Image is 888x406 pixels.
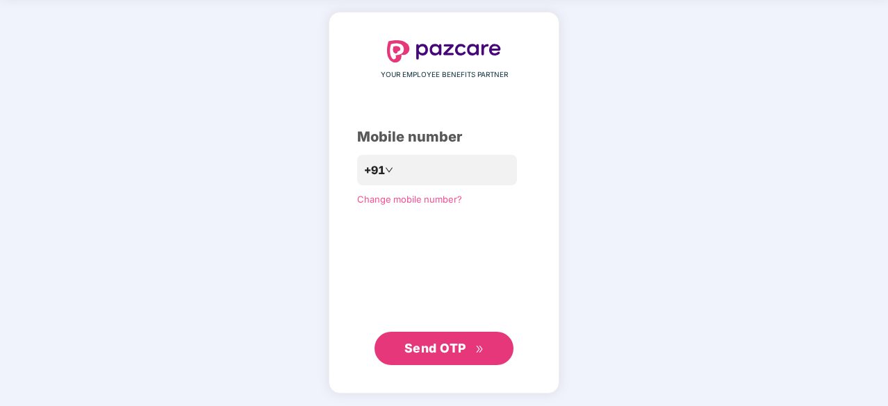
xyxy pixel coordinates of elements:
span: YOUR EMPLOYEE BENEFITS PARTNER [381,69,508,81]
button: Send OTPdouble-right [375,332,513,365]
span: Send OTP [404,341,466,355]
span: +91 [364,162,385,179]
img: logo [387,40,501,62]
div: Mobile number [357,126,531,148]
span: down [385,166,393,174]
span: double-right [475,345,484,354]
a: Change mobile number? [357,194,462,205]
